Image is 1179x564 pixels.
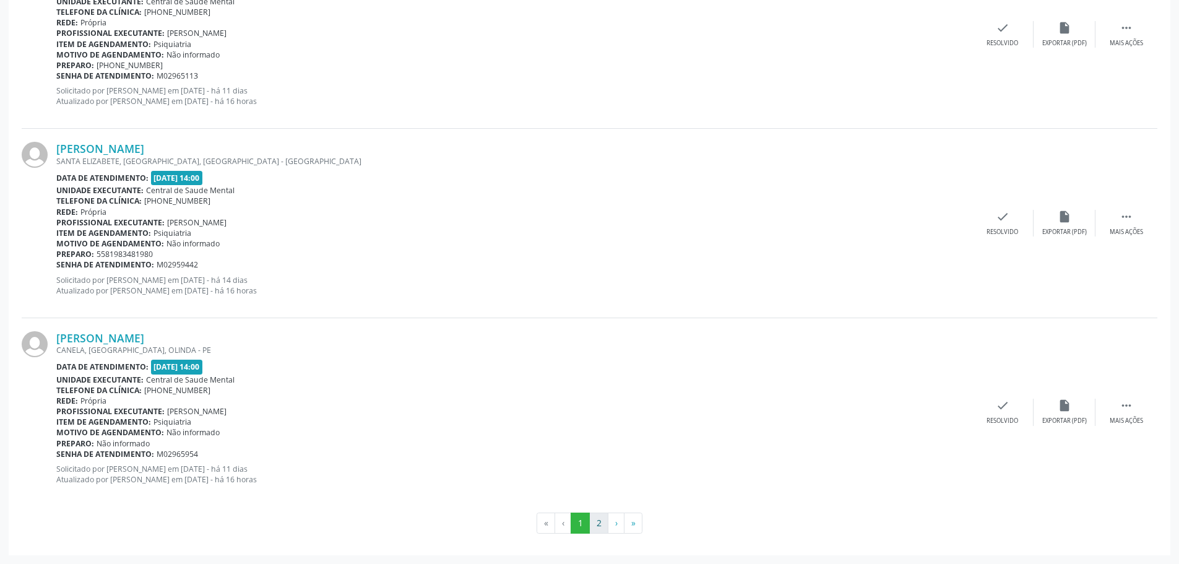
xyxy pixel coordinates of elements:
[97,438,150,449] span: Não informado
[56,142,144,155] a: [PERSON_NAME]
[996,399,1009,412] i: check
[80,17,106,28] span: Própria
[157,449,198,459] span: M02965954
[1042,228,1087,236] div: Exportar (PDF)
[22,513,1157,534] ul: Pagination
[996,21,1009,35] i: check
[56,185,144,196] b: Unidade executante:
[56,17,78,28] b: Rede:
[56,50,164,60] b: Motivo de agendamento:
[56,375,144,385] b: Unidade executante:
[56,71,154,81] b: Senha de atendimento:
[151,360,203,374] span: [DATE] 14:00
[1058,399,1071,412] i: insert_drive_file
[624,513,642,534] button: Go to last page
[153,228,191,238] span: Psiquiatria
[151,171,203,185] span: [DATE] 14:00
[571,513,590,534] button: Go to page 1
[56,417,151,427] b: Item de agendamento:
[56,259,154,270] b: Senha de atendimento:
[987,39,1018,48] div: Resolvido
[56,464,972,485] p: Solicitado por [PERSON_NAME] em [DATE] - há 11 dias Atualizado por [PERSON_NAME] em [DATE] - há 1...
[56,396,78,406] b: Rede:
[1120,21,1133,35] i: 
[1058,210,1071,223] i: insert_drive_file
[987,417,1018,425] div: Resolvido
[56,449,154,459] b: Senha de atendimento:
[153,39,191,50] span: Psiquiatria
[1120,210,1133,223] i: 
[56,362,149,372] b: Data de atendimento:
[608,513,624,534] button: Go to next page
[157,71,198,81] span: M02965113
[97,249,153,259] span: 5581983481980
[56,196,142,206] b: Telefone da clínica:
[56,331,144,345] a: [PERSON_NAME]
[166,427,220,438] span: Não informado
[987,228,1018,236] div: Resolvido
[146,375,235,385] span: Central de Saude Mental
[996,210,1009,223] i: check
[56,85,972,106] p: Solicitado por [PERSON_NAME] em [DATE] - há 11 dias Atualizado por [PERSON_NAME] em [DATE] - há 1...
[167,406,227,417] span: [PERSON_NAME]
[1110,417,1143,425] div: Mais ações
[153,417,191,427] span: Psiquiatria
[146,185,235,196] span: Central de Saude Mental
[144,385,210,396] span: [PHONE_NUMBER]
[56,345,972,355] div: CANELA, [GEOGRAPHIC_DATA], OLINDA - PE
[56,249,94,259] b: Preparo:
[56,156,972,167] div: SANTA ELIZABETE, [GEOGRAPHIC_DATA], [GEOGRAPHIC_DATA] - [GEOGRAPHIC_DATA]
[56,28,165,38] b: Profissional executante:
[56,173,149,183] b: Data de atendimento:
[157,259,198,270] span: M02959442
[80,207,106,217] span: Própria
[1110,228,1143,236] div: Mais ações
[56,238,164,249] b: Motivo de agendamento:
[22,142,48,168] img: img
[1120,399,1133,412] i: 
[56,438,94,449] b: Preparo:
[80,396,106,406] span: Própria
[56,275,972,296] p: Solicitado por [PERSON_NAME] em [DATE] - há 14 dias Atualizado por [PERSON_NAME] em [DATE] - há 1...
[56,217,165,228] b: Profissional executante:
[1058,21,1071,35] i: insert_drive_file
[167,217,227,228] span: [PERSON_NAME]
[167,28,227,38] span: [PERSON_NAME]
[56,228,151,238] b: Item de agendamento:
[97,60,163,71] span: [PHONE_NUMBER]
[56,406,165,417] b: Profissional executante:
[1042,39,1087,48] div: Exportar (PDF)
[56,207,78,217] b: Rede:
[56,39,151,50] b: Item de agendamento:
[56,427,164,438] b: Motivo de agendamento:
[166,50,220,60] span: Não informado
[56,60,94,71] b: Preparo:
[56,385,142,396] b: Telefone da clínica:
[144,196,210,206] span: [PHONE_NUMBER]
[1110,39,1143,48] div: Mais ações
[1042,417,1087,425] div: Exportar (PDF)
[166,238,220,249] span: Não informado
[144,7,210,17] span: [PHONE_NUMBER]
[589,513,608,534] button: Go to page 2
[56,7,142,17] b: Telefone da clínica:
[22,331,48,357] img: img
